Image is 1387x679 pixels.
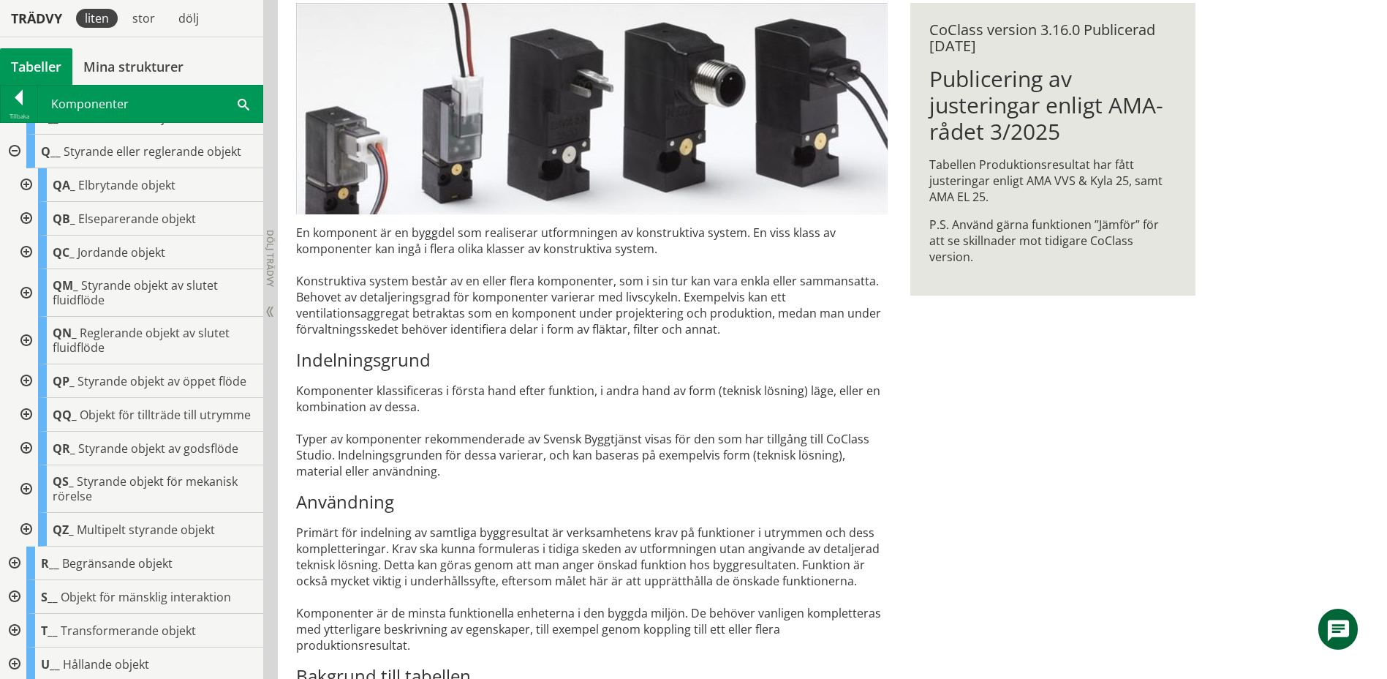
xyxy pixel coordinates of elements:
span: Styrande objekt av öppet flöde [78,373,246,389]
span: QP_ [53,373,75,389]
span: Elbrytande objekt [78,177,175,193]
span: Styrande objekt av godsflöde [78,440,238,457]
span: Styrande objekt av slutet fluidflöde [53,277,218,308]
h3: Indelningsgrund [296,349,888,371]
div: CoClass version 3.16.0 Publicerad [DATE] [929,22,1176,54]
div: Tillbaka [1,110,37,122]
span: Dölj trädvy [264,230,276,287]
span: Objekt för mänsklig interaktion [61,589,231,605]
span: Hållande objekt [63,656,149,672]
span: QQ_ [53,407,77,423]
span: S__ [41,589,58,605]
span: QN_ [53,325,77,341]
span: Reglerande objekt av slutet fluidflöde [53,325,230,356]
span: QZ_ [53,522,74,538]
div: Trädvy [3,10,70,26]
span: Begränsande objekt [62,555,173,571]
span: Jordande objekt [78,244,165,260]
span: QC_ [53,244,75,260]
p: Tabellen Produktionsresultat har fått justeringar enligt AMA VVS & Kyla 25, samt AMA EL 25. [929,157,1176,205]
span: Styrande eller reglerande objekt [64,143,241,160]
span: QS_ [53,473,74,489]
span: Sök i tabellen [238,96,249,111]
span: QB_ [53,211,75,227]
span: Transformerande objekt [61,623,196,639]
span: Q__ [41,143,61,160]
span: Objekt för tillträde till utrymme [80,407,251,423]
span: QM_ [53,277,78,293]
span: Styrande objekt för mekanisk rörelse [53,473,238,504]
img: pilotventiler.jpg [296,3,888,214]
div: stor [124,9,164,28]
span: Elseparerande objekt [78,211,196,227]
div: liten [76,9,118,28]
h3: Användning [296,491,888,513]
span: T__ [41,623,58,639]
div: dölj [170,9,208,28]
span: U__ [41,656,60,672]
span: QR_ [53,440,75,457]
span: R__ [41,555,59,571]
span: Multipelt styrande objekt [77,522,215,538]
p: P.S. Använd gärna funktionen ”Jämför” för att se skillnader mot tidigare CoClass version. [929,217,1176,265]
h1: Publicering av justeringar enligt AMA-rådet 3/2025 [929,66,1176,145]
a: Mina strukturer [72,48,194,85]
span: QA_ [53,177,75,193]
div: Komponenter [38,86,262,122]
